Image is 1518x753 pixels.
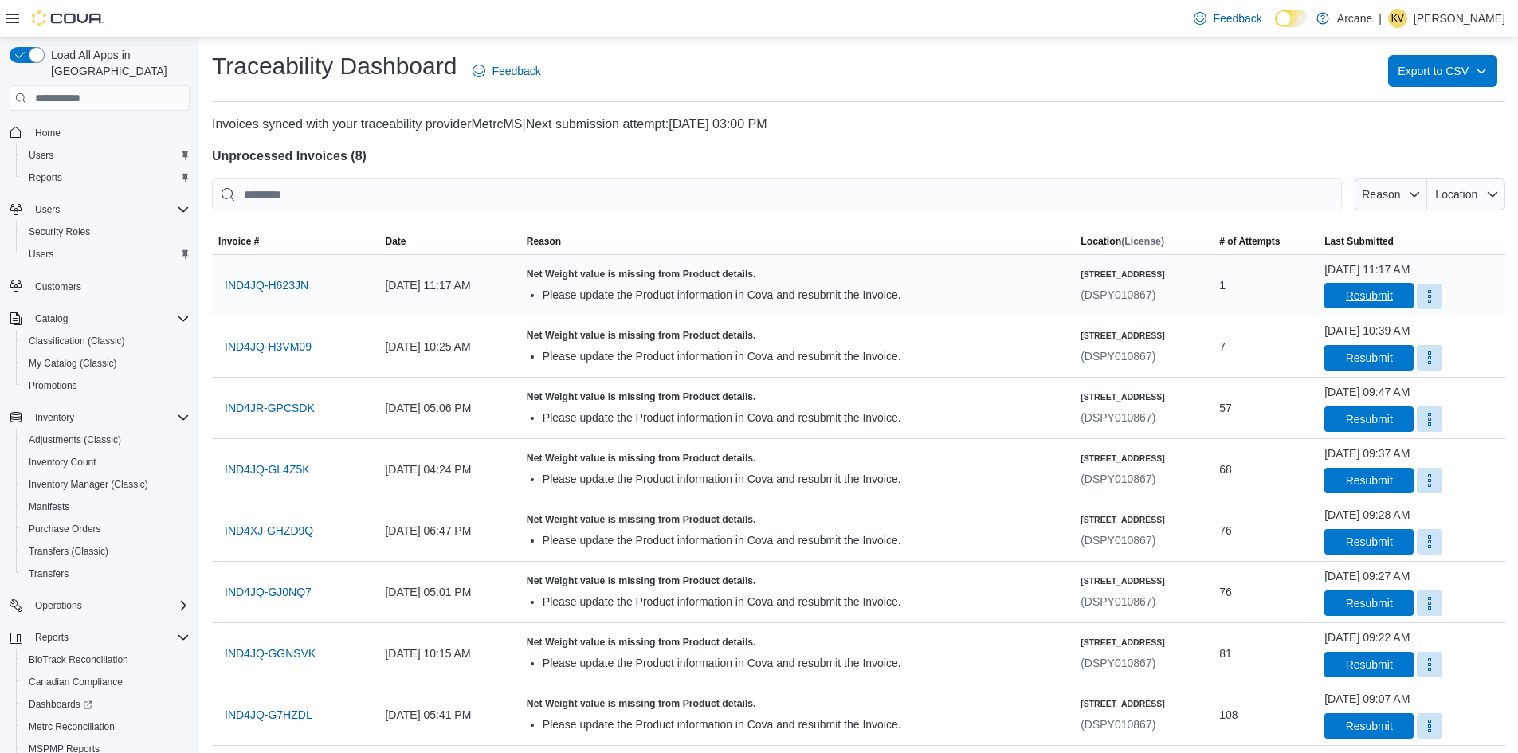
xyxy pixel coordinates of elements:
span: Inventory [35,411,74,424]
div: [DATE] 05:01 PM [379,576,520,608]
button: Metrc Reconciliation [16,716,196,738]
span: Adjustments (Classic) [29,433,121,446]
input: This is a search bar. After typing your query, hit enter to filter the results lower in the page. [212,178,1342,210]
button: IND4JQ-GGNSVK [218,637,322,669]
h1: Traceability Dashboard [212,50,457,82]
button: Users [29,200,66,219]
span: Customers [29,276,190,296]
div: [DATE] 09:07 AM [1324,691,1410,707]
span: Users [22,146,190,165]
a: Feedback [1187,2,1268,34]
span: 76 [1219,582,1232,602]
span: Operations [35,599,82,612]
p: [PERSON_NAME] [1414,9,1505,28]
span: (DSPY010867) [1081,534,1155,547]
button: Reason [1355,178,1427,210]
div: Please update the Product information in Cova and resubmit the Invoice. [543,716,1068,732]
h5: Net Weight value is missing from Product details. [527,452,1068,465]
h6: [STREET_ADDRESS] [1081,513,1165,526]
span: Users [35,203,60,216]
img: Cova [32,10,104,26]
button: More [1417,468,1442,493]
h6: [STREET_ADDRESS] [1081,452,1165,465]
button: Resubmit [1324,713,1414,739]
p: Invoices synced with your traceability provider MetrcMS | [DATE] 03:00 PM [212,115,1505,134]
span: Next submission attempt: [526,117,669,131]
button: Customers [3,275,196,298]
span: (DSPY010867) [1081,411,1155,424]
div: Please update the Product information in Cova and resubmit the Invoice. [543,410,1068,426]
button: Security Roles [16,221,196,243]
span: Metrc Reconciliation [22,717,190,736]
span: IND4JQ-GL4Z5K [225,461,310,477]
button: Home [3,120,196,143]
span: (DSPY010867) [1081,350,1155,363]
p: | [1379,9,1382,28]
span: Location [1435,188,1477,201]
span: Dashboards [29,698,92,711]
a: Purchase Orders [22,520,108,539]
button: IND4JR-GPCSDK [218,392,321,424]
button: Adjustments (Classic) [16,429,196,451]
button: Inventory Manager (Classic) [16,473,196,496]
div: [DATE] 05:06 PM [379,392,520,424]
a: My Catalog (Classic) [22,354,124,373]
h6: [STREET_ADDRESS] [1081,268,1165,280]
span: (DSPY010867) [1081,657,1155,669]
span: 76 [1219,521,1232,540]
button: Transfers [16,563,196,585]
span: 108 [1219,705,1238,724]
button: Resubmit [1324,529,1414,555]
input: Dark Mode [1275,10,1308,27]
button: IND4JQ-GJ0NQ7 [218,576,318,608]
h5: Net Weight value is missing from Product details. [527,268,1068,280]
span: Resubmit [1346,534,1393,550]
span: 81 [1219,644,1232,663]
button: Resubmit [1324,345,1414,371]
button: Manifests [16,496,196,518]
div: [DATE] 11:17 AM [379,269,520,301]
div: [DATE] 10:39 AM [1324,323,1410,339]
span: Dashboards [22,695,190,714]
div: Please update the Product information in Cova and resubmit the Invoice. [543,594,1068,610]
button: Reports [16,167,196,189]
a: Feedback [466,55,547,87]
span: Invoice # [218,235,259,248]
div: [DATE] 09:28 AM [1324,507,1410,523]
span: Catalog [29,309,190,328]
span: Users [29,149,53,162]
span: Classification (Classic) [29,335,125,347]
a: Customers [29,277,88,296]
button: IND4JQ-H623JN [218,269,315,301]
h6: [STREET_ADDRESS] [1081,575,1165,587]
button: Catalog [29,309,74,328]
span: Transfers (Classic) [29,545,108,558]
span: Inventory Manager (Classic) [29,478,148,491]
span: Inventory Count [29,456,96,469]
span: Reports [29,171,62,184]
span: 57 [1219,398,1232,418]
a: Canadian Compliance [22,673,129,692]
span: Reason [1362,188,1400,201]
button: More [1417,590,1442,616]
span: Resubmit [1346,473,1393,488]
div: [DATE] 06:47 PM [379,515,520,547]
a: Inventory Manager (Classic) [22,475,155,494]
span: Manifests [22,497,190,516]
div: [DATE] 09:22 AM [1324,629,1410,645]
div: [DATE] 10:25 AM [379,331,520,363]
span: Classification (Classic) [22,331,190,351]
span: Metrc Reconciliation [29,720,115,733]
span: Inventory Count [22,453,190,472]
span: (DSPY010867) [1081,595,1155,608]
span: IND4JQ-GGNSVK [225,645,316,661]
h5: Location [1081,235,1164,248]
div: [DATE] 04:24 PM [379,453,520,485]
div: [DATE] 05:41 PM [379,699,520,731]
button: My Catalog (Classic) [16,352,196,375]
span: (DSPY010867) [1081,718,1155,731]
div: Please update the Product information in Cova and resubmit the Invoice. [543,287,1068,303]
span: Transfers [22,564,190,583]
p: Arcane [1337,9,1372,28]
button: More [1417,284,1442,309]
